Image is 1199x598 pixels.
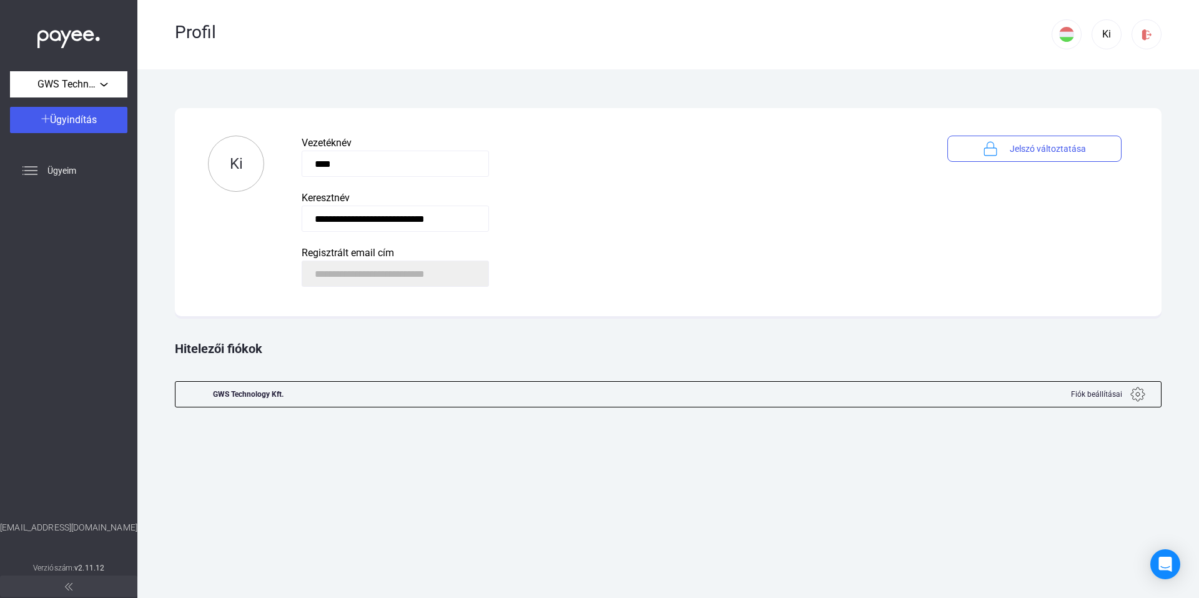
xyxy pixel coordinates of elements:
[41,114,50,123] img: plus-white.svg
[1071,387,1122,402] span: Fiók beállításai
[302,191,910,206] div: Keresztnév
[10,71,127,97] button: GWS Technology Kft.
[50,114,97,126] span: Ügyindítás
[10,107,127,133] button: Ügyindítás
[1052,19,1082,49] button: HU
[1055,382,1161,407] button: Fiók beállításai
[37,77,100,92] span: GWS Technology Kft.
[47,163,76,178] span: Ügyeim
[947,136,1122,162] button: lock-blueJelszó változtatása
[302,246,910,261] div: Regisztrált email cím
[1010,141,1086,156] span: Jelszó változtatása
[230,155,243,172] span: Ki
[74,564,104,572] strong: v2.11.12
[1140,28,1153,41] img: logout-red
[1150,549,1180,579] div: Open Intercom Messenger
[983,141,998,156] img: lock-blue
[1130,387,1145,402] img: gear.svg
[1096,27,1117,42] div: Ki
[213,382,284,407] div: GWS Technology Kft.
[22,163,37,178] img: list.svg
[175,22,1052,43] div: Profil
[175,322,1162,375] div: Hitelezői fiókok
[1092,19,1122,49] button: Ki
[1059,27,1074,42] img: HU
[302,136,910,151] div: Vezetéknév
[37,23,100,49] img: white-payee-white-dot.svg
[65,583,72,591] img: arrow-double-left-grey.svg
[208,136,264,192] button: Ki
[1132,19,1162,49] button: logout-red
